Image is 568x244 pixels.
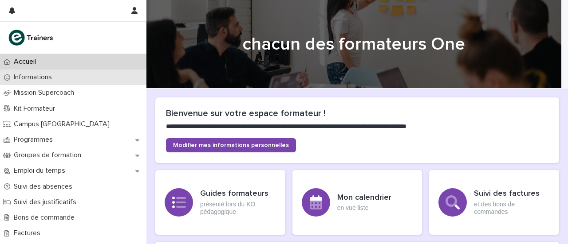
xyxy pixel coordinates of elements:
font: Mon calendrier [337,194,391,201]
font: et des bons de commandes [474,201,515,215]
font: Campus [GEOGRAPHIC_DATA] [14,120,110,128]
font: Groupes de formation [14,151,81,159]
font: Kit Formateur [14,105,55,112]
font: Suivi des justificatifs [14,198,76,205]
font: Suivi des factures [474,190,540,198]
font: Factures [14,229,40,236]
a: Guides formateursprésenté lors du KO pédagogique [155,170,285,235]
img: K0CqGN7SDeD6s4JG8KQk [7,29,56,46]
font: Bienvenue sur votre espace formateur ! [166,109,325,118]
font: Suivi des absences [14,183,72,190]
font: Emploi du temps [14,167,65,174]
font: Guides formateurs [200,190,268,198]
font: chacun des formateurs One [242,35,465,53]
font: Informations [14,74,52,81]
font: Modifier mes informations personnelles [173,142,289,148]
a: Mon calendrieren vue liste [292,170,422,235]
font: présenté lors du KO pédagogique [200,201,256,215]
font: Mission Supercoach [14,89,74,96]
font: Programmes [14,136,53,143]
font: Bons de commande [14,214,75,221]
font: Accueil [14,58,36,65]
a: Suivi des factureset des bons de commandes [429,170,559,235]
font: en vue liste [337,204,369,211]
a: Modifier mes informations personnelles [166,138,296,152]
